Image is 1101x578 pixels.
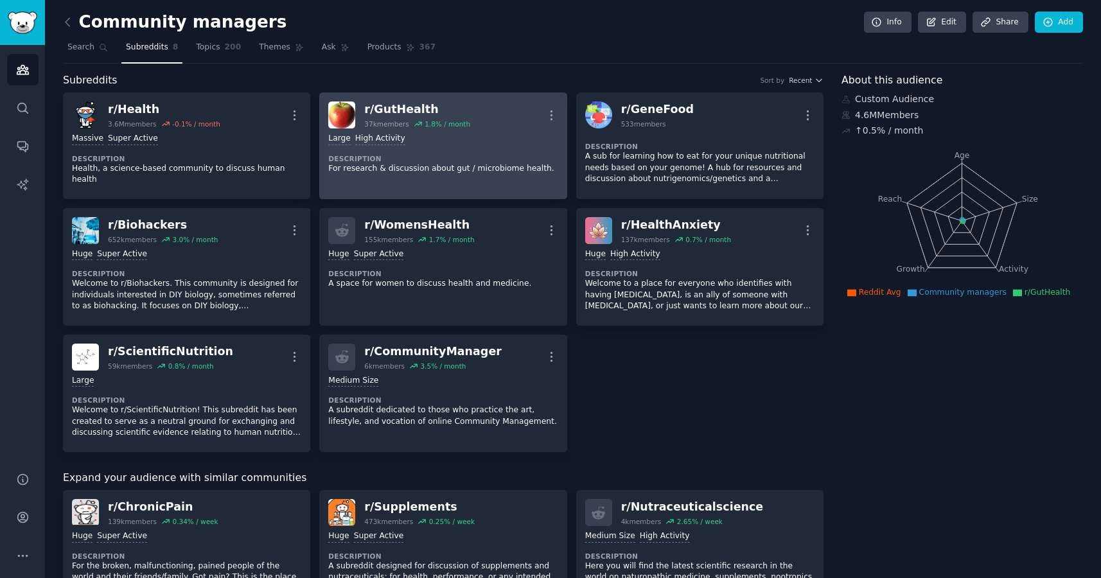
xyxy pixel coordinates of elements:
[420,362,466,371] div: 3.5 % / month
[172,235,218,244] div: 3.0 % / month
[841,73,942,89] span: About this audience
[919,288,1007,297] span: Community managers
[610,249,660,261] div: High Activity
[108,517,157,526] div: 139k members
[72,278,301,312] p: Welcome to r/Biohackers. This community is designed for individuals interested in DIY biology, so...
[328,405,558,427] p: A subreddit dedicated to those who practice the art, lifestyle, and vocation of online Community ...
[108,362,152,371] div: 59k members
[328,499,355,526] img: Supplements
[585,278,815,312] p: Welcome to a place for everyone who identifies with having [MEDICAL_DATA], is an ally of someone ...
[72,269,301,278] dt: Description
[999,265,1028,274] tspan: Activity
[621,217,731,233] div: r/ HealthAnxiety
[897,265,925,274] tspan: Growth
[63,73,118,89] span: Subreddits
[364,499,475,515] div: r/ Supplements
[328,269,558,278] dt: Description
[72,217,99,244] img: Biohackers
[72,101,99,128] img: Health
[196,42,220,53] span: Topics
[585,217,612,244] img: HealthAnxiety
[63,208,310,326] a: Biohackersr/Biohackers652kmembers3.0% / monthHugeSuper ActiveDescriptionWelcome to r/Biohackers. ...
[878,194,903,203] tspan: Reach
[419,42,436,53] span: 367
[585,530,635,543] div: Medium Size
[425,119,470,128] div: 1.8 % / month
[364,217,474,233] div: r/ WomensHealth
[72,499,99,526] img: ChronicPain
[585,151,815,185] p: A sub for learning how to eat for your unique nutritional needs based on your genome! A hub for r...
[355,133,405,145] div: High Activity
[576,92,824,199] a: GeneFoodr/GeneFood533membersDescriptionA sub for learning how to eat for your unique nutritional ...
[72,163,301,186] p: Health, a science-based community to discuss human health
[585,101,612,128] img: GeneFood
[328,396,558,405] dt: Description
[191,37,245,64] a: Topics200
[63,470,306,486] span: Expand your audience with similar communities
[173,42,179,53] span: 8
[317,37,354,64] a: Ask
[789,76,812,85] span: Recent
[760,76,784,85] div: Sort by
[621,101,694,118] div: r/ GeneFood
[364,344,502,360] div: r/ CommunityManager
[789,76,824,85] button: Recent
[855,124,923,137] div: ↑ 0.5 % / month
[429,517,475,526] div: 0.25 % / week
[328,552,558,561] dt: Description
[108,344,233,360] div: r/ ScientificNutrition
[576,208,824,326] a: HealthAnxietyr/HealthAnxiety137kmembers0.7% / monthHugeHigh ActivityDescriptionWelcome to a place...
[72,405,301,439] p: Welcome to r/ScientificNutrition! This subreddit has been created to serve as a neutral ground fo...
[72,552,301,561] dt: Description
[859,288,901,297] span: Reddit Avg
[585,552,815,561] dt: Description
[108,133,158,145] div: Super Active
[108,235,157,244] div: 652k members
[621,235,670,244] div: 137k members
[918,12,966,33] a: Edit
[328,278,558,290] p: A space for women to discuss health and medicine.
[67,42,94,53] span: Search
[121,37,182,64] a: Subreddits8
[328,530,349,543] div: Huge
[364,517,413,526] div: 473k members
[319,92,567,199] a: GutHealthr/GutHealth37kmembers1.8% / monthLargeHigh ActivityDescriptionFor research & discussion ...
[63,12,286,33] h2: Community managers
[1035,12,1083,33] a: Add
[864,12,912,33] a: Info
[621,119,666,128] div: 533 members
[72,133,103,145] div: Massive
[429,235,475,244] div: 1.7 % / month
[63,37,112,64] a: Search
[621,499,764,515] div: r/ Nutraceuticalscience
[72,344,99,371] img: ScientificNutrition
[328,133,350,145] div: Large
[585,269,815,278] dt: Description
[685,235,731,244] div: 0.7 % / month
[841,92,1083,106] div: Custom Audience
[63,335,310,452] a: ScientificNutritionr/ScientificNutrition59kmembers0.8% / monthLargeDescriptionWelcome to r/Scient...
[126,42,168,53] span: Subreddits
[364,101,470,118] div: r/ GutHealth
[677,517,723,526] div: 2.65 % / week
[168,362,214,371] div: 0.8 % / month
[354,249,404,261] div: Super Active
[72,154,301,163] dt: Description
[955,151,970,160] tspan: Age
[363,37,440,64] a: Products367
[319,208,567,326] a: r/WomensHealth155kmembers1.7% / monthHugeSuper ActiveDescriptionA space for women to discuss heal...
[108,217,218,233] div: r/ Biohackers
[328,249,349,261] div: Huge
[328,101,355,128] img: GutHealth
[1025,288,1070,297] span: r/GutHealth
[72,396,301,405] dt: Description
[621,517,662,526] div: 4k members
[97,530,147,543] div: Super Active
[225,42,242,53] span: 200
[72,249,92,261] div: Huge
[328,375,378,387] div: Medium Size
[841,109,1083,122] div: 4.6M Members
[640,530,690,543] div: High Activity
[63,92,310,199] a: Healthr/Health3.6Mmembers-0.1% / monthMassiveSuper ActiveDescriptionHealth, a science-based commu...
[259,42,290,53] span: Themes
